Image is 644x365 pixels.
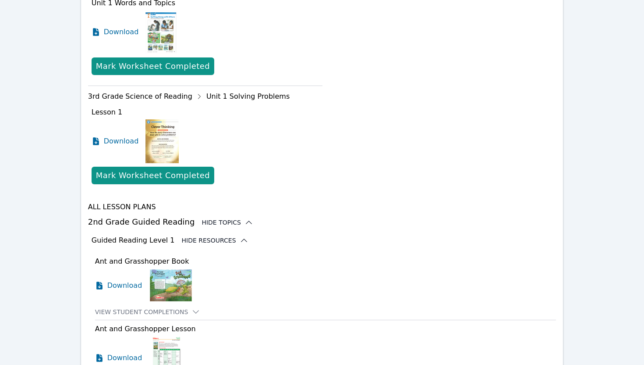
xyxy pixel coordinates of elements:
h4: All Lesson Plans [88,202,556,212]
span: Download [107,353,142,363]
h3: 2nd Grade Guided Reading [88,216,556,228]
img: Lesson 1 [145,119,179,163]
img: Unit 1 Words and Topics [145,10,177,54]
span: Ant and Grasshopper Lesson [95,325,196,333]
a: Download [92,10,139,54]
button: Hide Topics [202,218,253,227]
span: Download [104,27,139,37]
img: Ant and Grasshopper Book [149,268,193,302]
div: Mark Worksheet Completed [96,169,210,182]
button: View Student Completions [95,308,201,316]
div: 3rd Grade Science of Reading Unit 1 Solving Problems [88,89,322,104]
a: Download [95,268,142,302]
button: Mark Worksheet Completed [92,167,214,184]
button: Hide Resources [182,236,248,245]
h3: Guided Reading Level 1 [92,235,175,246]
span: Lesson 1 [92,108,122,116]
span: Ant and Grasshopper Book [95,257,189,265]
button: Mark Worksheet Completed [92,57,214,75]
span: Download [104,136,139,147]
div: Mark Worksheet Completed [96,60,210,72]
a: Download [92,119,139,163]
span: Download [107,280,142,291]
